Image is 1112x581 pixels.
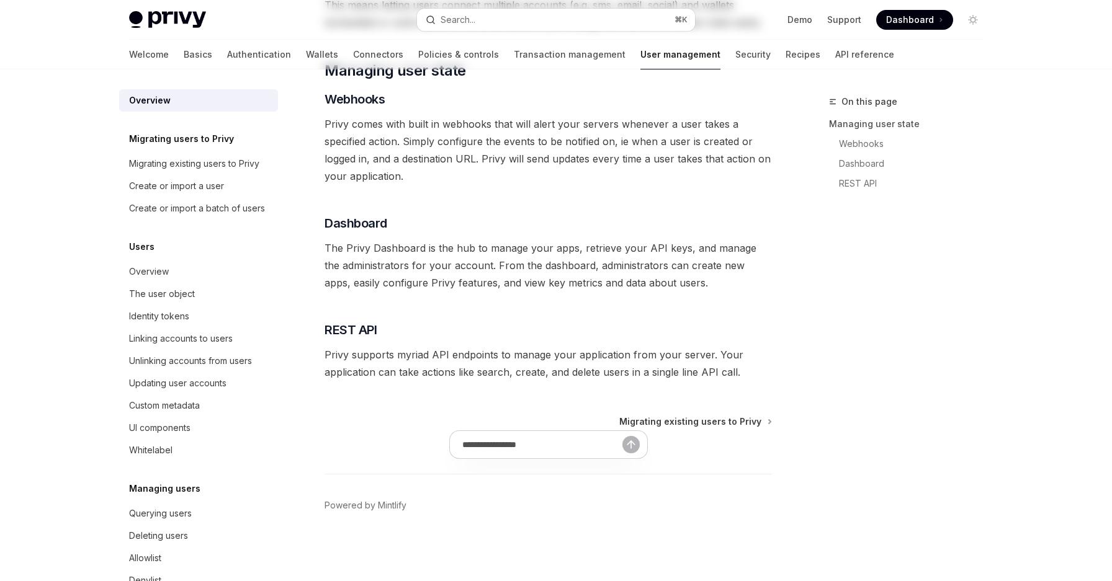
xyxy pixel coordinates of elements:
[129,551,161,565] div: Allowlist
[119,327,278,350] a: Linking accounts to users
[786,40,820,69] a: Recipes
[675,15,688,25] span: ⌘ K
[129,286,195,301] div: The user object
[325,321,377,339] span: REST API
[129,398,200,413] div: Custom metadata
[325,115,772,185] span: Privy comes with built in webhooks that will alert your servers whenever a user takes a specified...
[227,40,291,69] a: Authentication
[119,502,278,525] a: Querying users
[829,114,993,134] a: Managing user state
[129,528,188,543] div: Deleting users
[119,260,278,283] a: Overview
[886,14,934,26] span: Dashboard
[827,14,861,26] a: Support
[119,439,278,461] a: Whitelabel
[119,153,278,175] a: Migrating existing users to Privy
[325,499,406,512] a: Powered by Mintlify
[787,14,812,26] a: Demo
[325,346,772,381] span: Privy supports myriad API endpoints to manage your application from your server. Your application...
[640,40,720,69] a: User management
[129,264,169,279] div: Overview
[129,179,224,193] div: Create or import a user
[129,420,191,435] div: UI components
[119,372,278,394] a: Updating user accounts
[325,239,772,291] span: The Privy Dashboard is the hub to manage your apps, retrieve your API keys, and manage the admini...
[119,197,278,220] a: Create or import a batch of users
[129,131,234,146] h5: Migrating users to Privy
[353,40,403,69] a: Connectors
[418,40,499,69] a: Policies & controls
[129,156,259,171] div: Migrating existing users to Privy
[129,93,171,108] div: Overview
[119,547,278,569] a: Allowlist
[619,415,761,428] span: Migrating existing users to Privy
[129,309,189,324] div: Identity tokens
[119,394,278,417] a: Custom metadata
[963,10,983,30] button: Toggle dark mode
[462,431,622,458] input: Ask a question...
[129,481,200,496] h5: Managing users
[129,506,192,521] div: Querying users
[829,134,993,154] a: Webhooks
[129,376,226,391] div: Updating user accounts
[841,94,897,109] span: On this page
[119,525,278,547] a: Deleting users
[119,283,278,305] a: The user object
[119,175,278,197] a: Create or import a user
[184,40,212,69] a: Basics
[829,174,993,193] a: REST API
[441,12,475,27] div: Search...
[129,40,169,69] a: Welcome
[129,353,252,368] div: Unlinking accounts from users
[119,417,278,439] a: UI components
[835,40,894,69] a: API reference
[129,239,155,254] h5: Users
[119,305,278,327] a: Identity tokens
[619,415,771,428] a: Migrating existing users to Privy
[622,436,640,453] button: Send message
[735,40,771,69] a: Security
[306,40,338,69] a: Wallets
[129,201,265,216] div: Create or import a batch of users
[129,331,233,346] div: Linking accounts to users
[129,11,206,29] img: light logo
[119,89,278,112] a: Overview
[325,215,387,232] span: Dashboard
[514,40,625,69] a: Transaction management
[325,91,385,108] span: Webhooks
[876,10,953,30] a: Dashboard
[119,350,278,372] a: Unlinking accounts from users
[325,61,466,81] span: Managing user state
[829,154,993,174] a: Dashboard
[129,443,173,458] div: Whitelabel
[417,9,695,31] button: Search...⌘K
